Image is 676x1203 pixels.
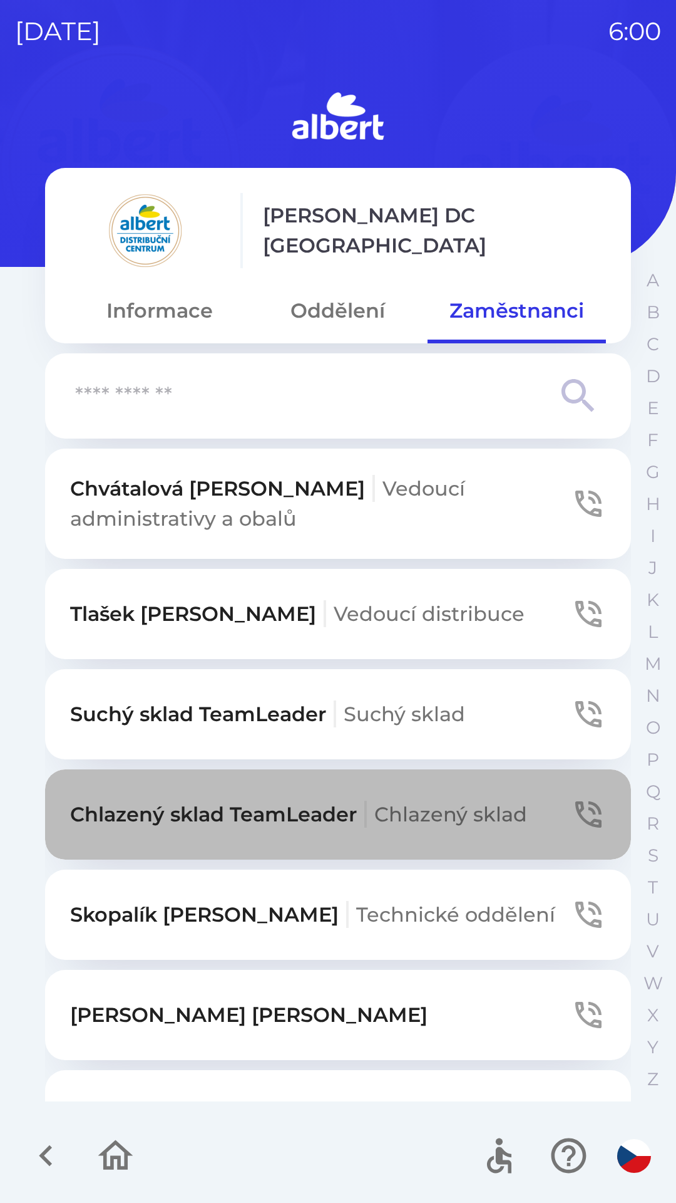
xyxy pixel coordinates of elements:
p: [PERSON_NAME] [PERSON_NAME] [70,1000,428,1030]
p: [PERSON_NAME] DC [GEOGRAPHIC_DATA] [263,200,606,261]
p: Suchý sklad TeamLeader [70,699,465,729]
button: Chlazený sklad TeamLeaderChlazený sklad [45,769,631,860]
button: Informace [70,288,248,333]
img: 092fc4fe-19c8-4166-ad20-d7efd4551fba.png [70,193,220,268]
p: Skopalík [PERSON_NAME] [70,900,555,930]
button: Zaměstnanci [428,288,606,333]
span: Vedoucí distribuce [334,601,525,626]
button: Oddělení [248,288,427,333]
span: Suchý sklad [344,702,465,726]
p: Švárová [PERSON_NAME] [70,1100,550,1130]
button: [PERSON_NAME] [PERSON_NAME] [45,970,631,1060]
button: Skopalík [PERSON_NAME]Technické oddělení [45,870,631,960]
p: Chlazený sklad TeamLeader [70,799,527,830]
p: Tlašek [PERSON_NAME] [70,599,525,629]
button: Švárová [PERSON_NAME] [45,1070,631,1160]
img: Logo [45,88,631,148]
span: Technické oddělení [356,902,555,927]
p: [DATE] [15,13,101,50]
button: Tlašek [PERSON_NAME]Vedoucí distribuce [45,569,631,659]
img: cs flag [617,1139,651,1173]
button: Chvátalová [PERSON_NAME]Vedoucí administrativy a obalů [45,449,631,559]
p: 6:00 [608,13,661,50]
button: Suchý sklad TeamLeaderSuchý sklad [45,669,631,759]
p: Chvátalová [PERSON_NAME] [70,474,571,534]
span: Chlazený sklad [374,802,527,826]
